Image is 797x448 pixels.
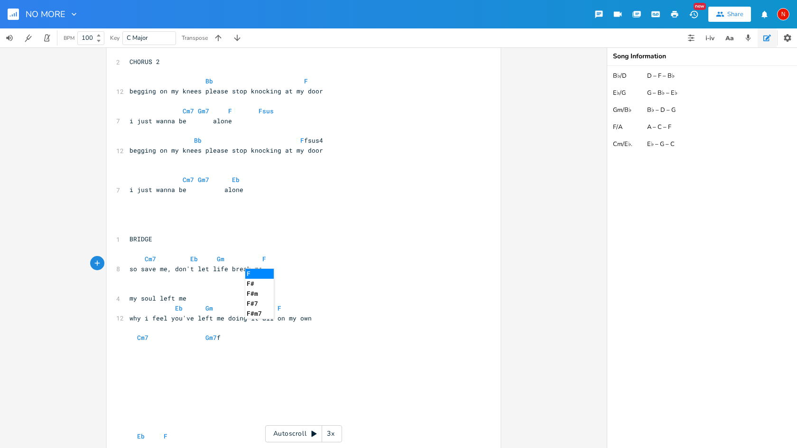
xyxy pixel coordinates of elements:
[130,136,323,145] span: fsus4
[194,136,202,145] span: Bb
[127,34,148,42] span: C Major
[607,66,797,448] textarea: B♭/D D – F – B♭ E♭/G G – B♭ – E♭ Gm/B♭ B♭ – D – G F/A A – C – F Cm/E♭. E♭ – G – C
[130,146,323,155] span: begging on my knees please stop knocking at my door
[137,432,145,440] span: Eb
[137,333,148,342] span: Cm7
[205,333,217,342] span: Gm7
[205,304,213,312] span: Gm
[245,309,274,319] li: F#m7
[130,294,186,302] span: my soul left me
[145,255,156,263] span: Cm7
[130,57,160,66] span: CHORUS 2
[613,53,791,60] div: Song Information
[26,10,65,18] span: NO MORE
[130,87,323,95] span: begging on my knees please stop knocking at my door
[245,299,274,309] li: F#7
[130,265,262,273] span: so save me, don't let life break me
[130,185,243,194] span: i just wanna be alone
[708,7,751,22] button: Share
[130,314,312,322] span: why i feel you've left me doing it all on my own
[322,425,339,442] div: 3x
[300,136,304,145] span: F
[278,304,281,312] span: F
[265,425,342,442] div: Autoscroll
[727,10,743,18] div: Share
[245,289,274,299] li: F#m
[217,255,224,263] span: Gm
[245,279,274,289] li: F#
[198,107,209,115] span: Gm7
[183,175,194,184] span: Cm7
[205,77,213,85] span: Bb
[232,175,240,184] span: Eb
[190,255,198,263] span: Eb
[130,235,152,243] span: BRIDGE
[198,175,209,184] span: Gm7
[175,304,183,312] span: Eb
[228,107,232,115] span: F
[777,3,789,25] button: N
[262,255,266,263] span: F
[304,77,308,85] span: F
[245,269,274,279] li: F
[164,432,167,440] span: F
[183,107,194,115] span: Cm7
[64,36,74,41] div: BPM
[182,35,208,41] div: Transpose
[694,3,706,10] div: New
[110,35,120,41] div: Key
[130,117,232,125] span: i just wanna be alone
[684,6,703,23] button: New
[259,107,274,115] span: Fsus
[777,8,789,20] div: nadaluttienrico
[130,333,221,342] span: f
